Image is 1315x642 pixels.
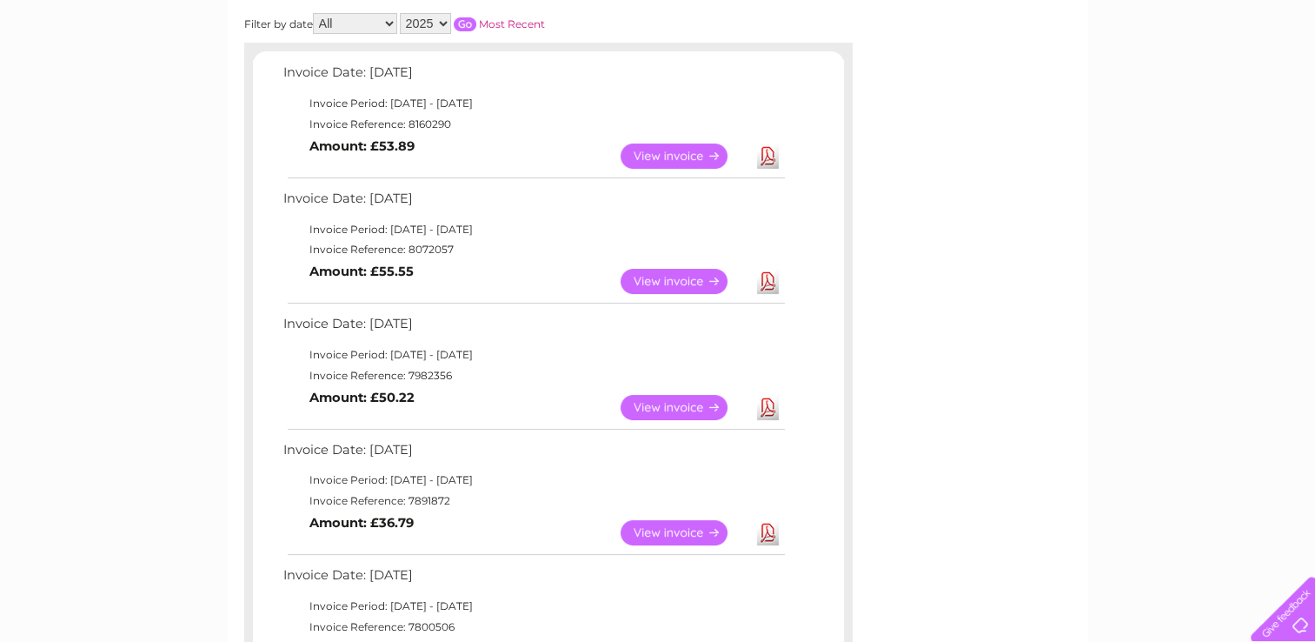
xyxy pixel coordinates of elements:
[279,596,787,617] td: Invoice Period: [DATE] - [DATE]
[279,114,787,135] td: Invoice Reference: 8160290
[279,219,787,240] td: Invoice Period: [DATE] - [DATE]
[1009,74,1042,87] a: Water
[279,93,787,114] td: Invoice Period: [DATE] - [DATE]
[1053,74,1091,87] a: Energy
[757,520,779,545] a: Download
[479,17,545,30] a: Most Recent
[279,438,787,471] td: Invoice Date: [DATE]
[248,10,1069,84] div: Clear Business is a trading name of Verastar Limited (registered in [GEOGRAPHIC_DATA] No. 3667643...
[621,395,748,420] a: View
[309,138,415,154] b: Amount: £53.89
[757,395,779,420] a: Download
[279,470,787,491] td: Invoice Period: [DATE] - [DATE]
[279,617,787,638] td: Invoice Reference: 7800506
[621,269,748,294] a: View
[1258,74,1298,87] a: Log out
[1164,74,1189,87] a: Blog
[621,520,748,545] a: View
[279,61,787,93] td: Invoice Date: [DATE]
[46,45,135,98] img: logo.png
[309,264,414,279] b: Amount: £55.55
[279,187,787,219] td: Invoice Date: [DATE]
[279,365,787,386] td: Invoice Reference: 7982356
[621,144,748,169] a: View
[757,144,779,169] a: Download
[309,515,414,531] b: Amount: £36.79
[279,344,787,365] td: Invoice Period: [DATE] - [DATE]
[244,13,701,34] div: Filter by date
[279,564,787,596] td: Invoice Date: [DATE]
[1199,74,1242,87] a: Contact
[279,239,787,260] td: Invoice Reference: 8072057
[987,9,1107,30] a: 0333 014 3131
[279,491,787,512] td: Invoice Reference: 7891872
[279,312,787,344] td: Invoice Date: [DATE]
[309,390,415,405] b: Amount: £50.22
[1101,74,1153,87] a: Telecoms
[757,269,779,294] a: Download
